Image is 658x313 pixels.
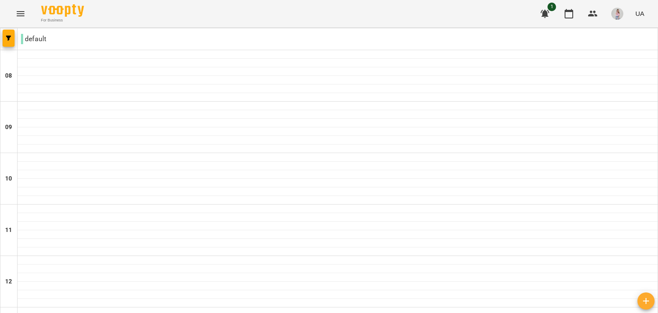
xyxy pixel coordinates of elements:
img: Voopty Logo [41,4,84,17]
h6: 12 [5,277,12,286]
h6: 08 [5,71,12,81]
button: Menu [10,3,31,24]
h6: 11 [5,226,12,235]
img: 5a3acf09a0f7ca778c7c1822df7761ae.png [611,8,623,20]
button: Створити урок [637,292,655,310]
span: 1 [547,3,556,11]
button: UA [632,6,648,21]
h6: 10 [5,174,12,184]
p: default [21,34,46,44]
span: For Business [41,18,84,23]
span: UA [635,9,644,18]
h6: 09 [5,123,12,132]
